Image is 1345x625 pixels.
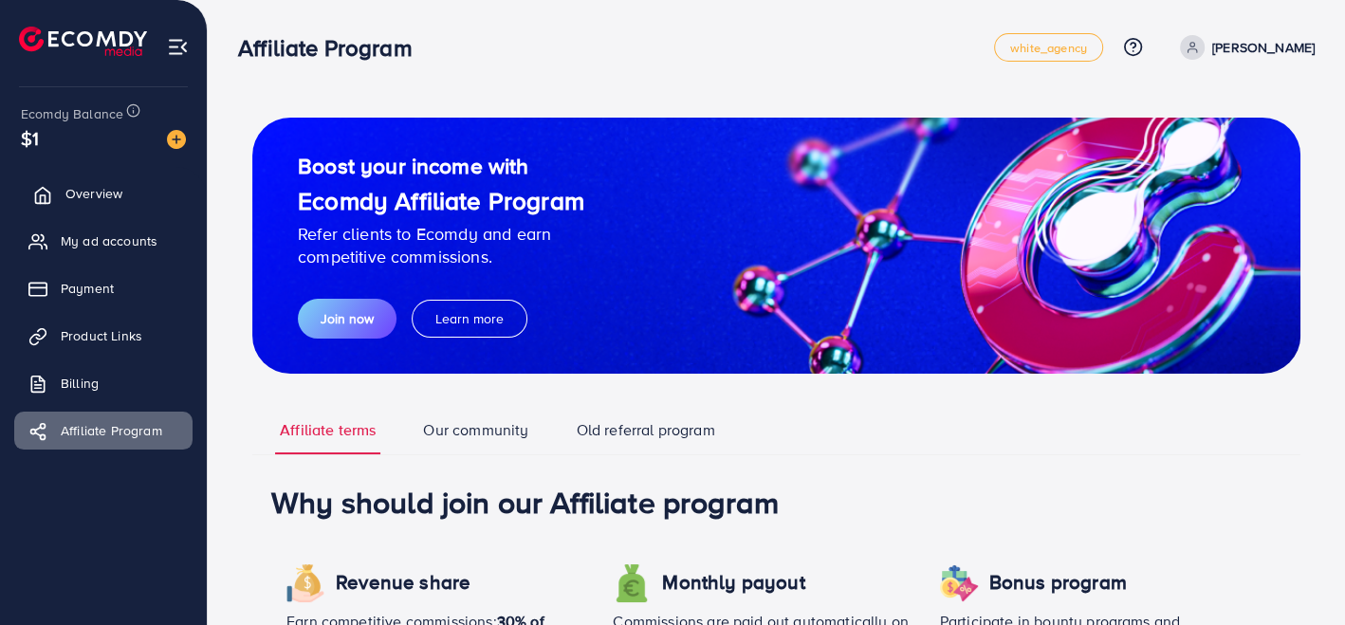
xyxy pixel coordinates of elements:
[275,419,380,454] a: Affiliate terms
[14,364,193,402] a: Billing
[1172,35,1315,60] a: [PERSON_NAME]
[1264,540,1331,611] iframe: Chat
[238,34,428,62] h3: Affiliate Program
[14,175,193,212] a: Overview
[940,564,978,602] img: icon revenue share
[61,326,142,345] span: Product Links
[412,300,527,338] button: Learn more
[14,317,193,355] a: Product Links
[14,412,193,450] a: Affiliate Program
[1010,42,1087,54] span: white_agency
[167,130,186,149] img: image
[298,299,396,339] button: Join now
[613,564,651,602] img: icon revenue share
[61,279,114,298] span: Payment
[298,246,584,268] p: competitive commissions.
[572,419,720,454] a: Old referral program
[336,571,470,595] h4: Revenue share
[286,564,324,602] img: icon revenue share
[19,27,147,56] img: logo
[662,571,804,595] h4: Monthly payout
[61,231,157,250] span: My ad accounts
[298,223,584,246] p: Refer clients to Ecomdy and earn
[271,484,1281,520] h1: Why should join our Affiliate program
[61,374,99,393] span: Billing
[989,571,1127,595] h4: Bonus program
[21,124,39,152] span: $1
[14,269,193,307] a: Payment
[298,153,584,179] h2: Boost your income with
[14,222,193,260] a: My ad accounts
[167,36,189,58] img: menu
[321,309,374,328] span: Join now
[65,184,122,203] span: Overview
[418,419,533,454] a: Our community
[994,33,1103,62] a: white_agency
[21,104,123,123] span: Ecomdy Balance
[252,118,1300,374] img: guide
[1212,36,1315,59] p: [PERSON_NAME]
[298,186,584,215] h1: Ecomdy Affiliate Program
[61,421,162,440] span: Affiliate Program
